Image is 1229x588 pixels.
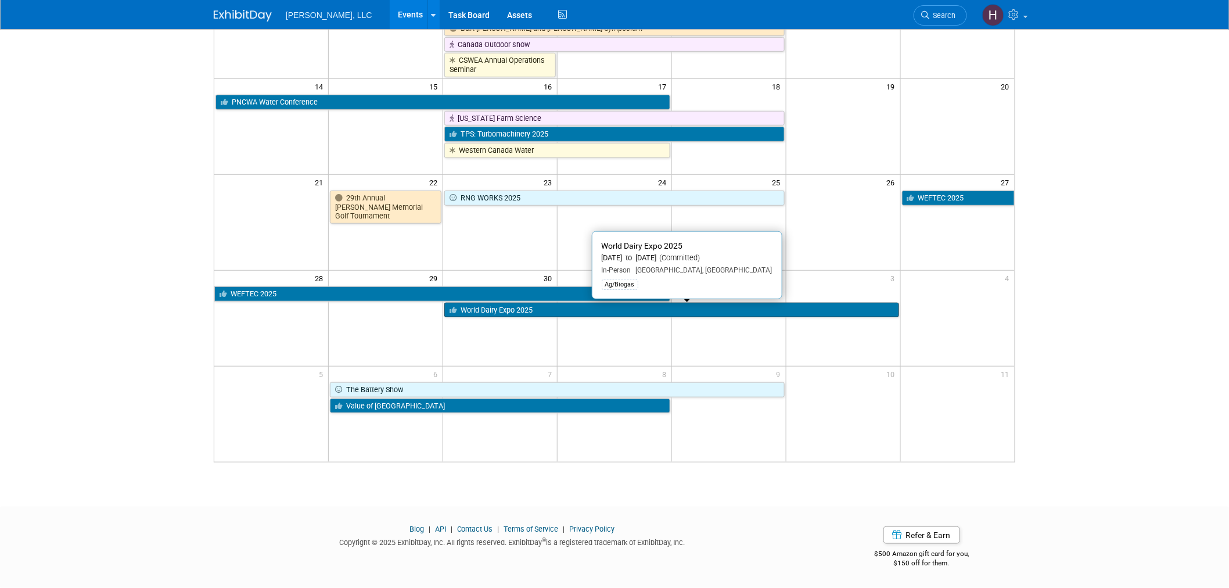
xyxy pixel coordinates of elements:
a: Canada Outdoor show [444,37,785,52]
span: World Dairy Expo 2025 [602,241,683,250]
span: 24 [657,175,671,189]
span: 18 [771,79,786,94]
a: World Dairy Expo 2025 [444,303,899,318]
a: CSWEA Annual Operations Seminar [444,53,556,77]
a: The Battery Show [330,382,784,397]
a: Search [914,5,967,26]
span: 17 [657,79,671,94]
span: 27 [1000,175,1015,189]
a: PNCWA Water Conference [215,95,670,110]
span: | [426,525,433,533]
a: Privacy Policy [570,525,615,533]
div: Copyright © 2025 ExhibitDay, Inc. All rights reserved. ExhibitDay is a registered trademark of Ex... [214,535,811,548]
span: (Committed) [657,253,700,262]
a: RNG WORKS 2025 [444,191,785,206]
span: 8 [661,367,671,381]
span: 23 [542,175,557,189]
span: | [560,525,568,533]
span: In-Person [602,266,631,274]
span: 16 [542,79,557,94]
a: Blog [409,525,424,533]
a: 29th Annual [PERSON_NAME] Memorial Golf Tournament [330,191,441,224]
span: 4 [1004,271,1015,285]
span: | [495,525,502,533]
span: 30 [542,271,557,285]
span: 5 [318,367,328,381]
span: 29 [428,271,443,285]
div: Ag/Biogas [602,279,638,290]
a: Value of [GEOGRAPHIC_DATA] [330,399,670,414]
span: 14 [314,79,328,94]
span: | [448,525,455,533]
span: 22 [428,175,443,189]
span: 9 [775,367,786,381]
a: WEFTEC 2025 [902,191,1015,206]
span: 21 [314,175,328,189]
span: [PERSON_NAME], LLC [286,10,372,20]
div: $500 Amazon gift card for you, [828,542,1016,568]
span: Search [929,11,956,20]
span: 15 [428,79,443,94]
span: [GEOGRAPHIC_DATA], [GEOGRAPHIC_DATA] [631,266,772,274]
span: 28 [314,271,328,285]
a: Contact Us [457,525,493,533]
span: 3 [890,271,900,285]
span: 7 [547,367,557,381]
a: TPS: Turbomachinery 2025 [444,127,785,142]
span: 10 [886,367,900,381]
span: 11 [1000,367,1015,381]
div: [DATE] to [DATE] [602,253,772,263]
a: Terms of Service [504,525,559,533]
a: [US_STATE] Farm Science [444,111,785,126]
div: $150 off for them. [828,558,1016,568]
span: 25 [771,175,786,189]
span: 26 [886,175,900,189]
img: Hannah Mulholland [982,4,1004,26]
img: ExhibitDay [214,10,272,21]
sup: ® [542,537,547,543]
span: 19 [886,79,900,94]
a: Western Canada Water [444,143,670,158]
a: API [435,525,446,533]
span: 6 [432,367,443,381]
a: Refer & Earn [883,526,960,544]
span: 20 [1000,79,1015,94]
a: WEFTEC 2025 [214,286,670,302]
